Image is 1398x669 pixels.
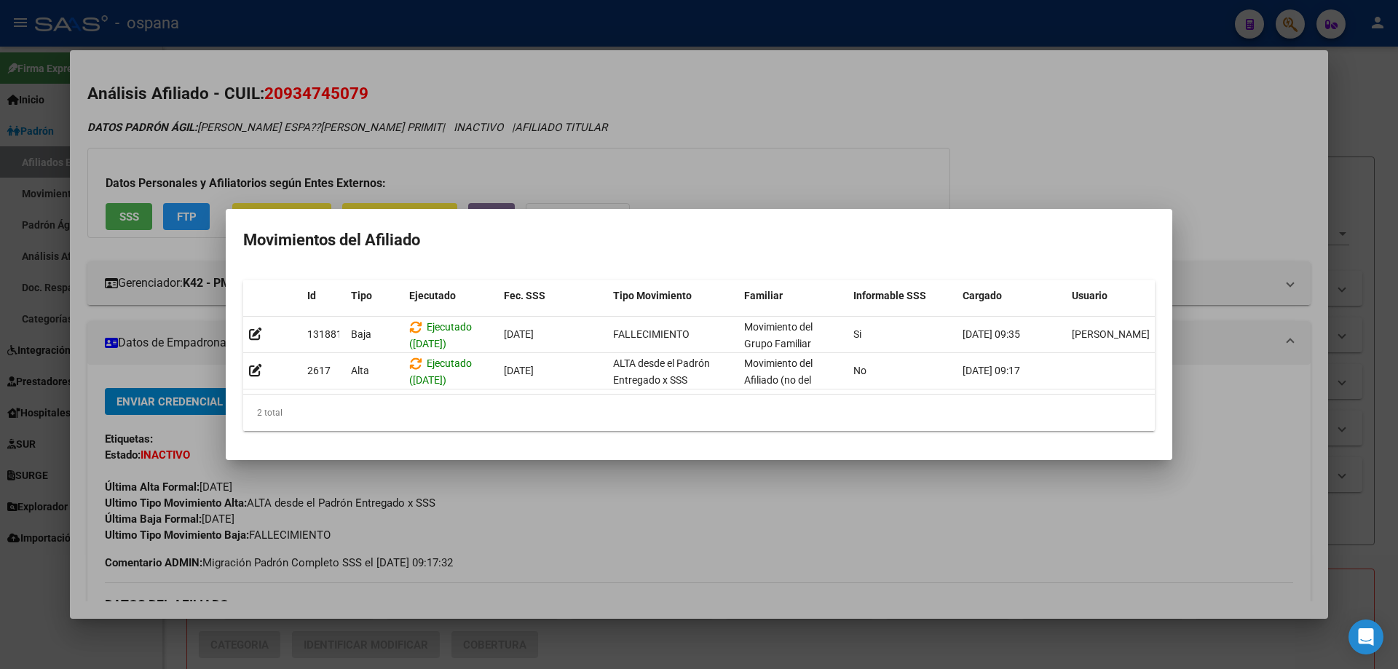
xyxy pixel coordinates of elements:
span: Familiar [744,290,783,301]
span: Movimiento del Grupo Familiar [744,321,813,349]
span: [PERSON_NAME] [1072,328,1150,340]
span: Informable SSS [853,290,926,301]
span: [DATE] 09:17 [963,365,1020,376]
span: Cargado [963,290,1002,301]
span: 131881 [307,328,342,340]
span: Movimiento del Afiliado (no del grupo) [744,357,813,403]
span: Ejecutado [409,290,456,301]
h2: Movimientos del Afiliado [243,226,1155,254]
span: [DATE] 09:35 [963,328,1020,340]
span: FALLECIMIENTO [613,328,690,340]
span: No [853,365,866,376]
span: Alta [351,365,369,376]
span: [DATE] [504,365,534,376]
span: Fec. SSS [504,290,545,301]
span: Ejecutado ([DATE]) [409,357,472,386]
datatable-header-cell: Usuario [1066,280,1175,312]
span: [DATE] [504,328,534,340]
span: Tipo Movimiento [613,290,692,301]
datatable-header-cell: Tipo Movimiento [607,280,738,312]
datatable-header-cell: Familiar [738,280,848,312]
datatable-header-cell: Ejecutado [403,280,498,312]
datatable-header-cell: Id [301,280,345,312]
div: 2 total [243,395,1155,431]
datatable-header-cell: Fec. SSS [498,280,607,312]
datatable-header-cell: Tipo [345,280,403,312]
div: Open Intercom Messenger [1348,619,1383,654]
datatable-header-cell: Cargado [957,280,1066,312]
span: Tipo [351,290,372,301]
datatable-header-cell: Informable SSS [848,280,957,312]
span: Baja [351,328,371,340]
span: Si [853,328,861,340]
span: Ejecutado ([DATE]) [409,321,472,349]
span: Id [307,290,316,301]
span: Usuario [1072,290,1107,301]
span: ALTA desde el Padrón Entregado x SSS [613,357,710,386]
span: 2617 [307,365,331,376]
